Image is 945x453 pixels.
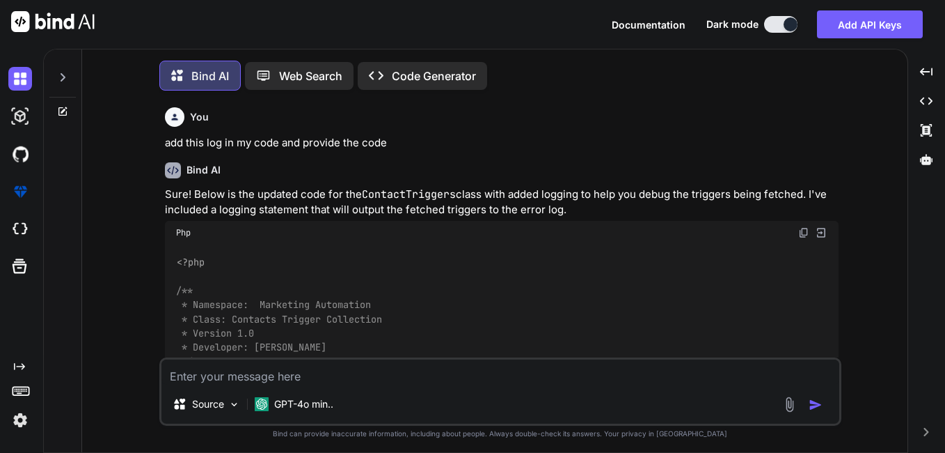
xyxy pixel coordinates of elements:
[165,187,839,218] p: Sure! Below is the updated code for the class with added logging to help you debug the triggers b...
[255,397,269,411] img: GPT-4o mini
[612,17,685,32] button: Documentation
[706,17,759,31] span: Dark mode
[190,110,209,124] h6: You
[176,284,382,368] span: /** * Namespace: Marketing Automation * Class: Contacts Trigger Collection * Version 1.0 * Develo...
[8,408,32,432] img: settings
[176,227,191,238] span: Php
[192,397,224,411] p: Source
[274,397,333,411] p: GPT-4o min..
[809,398,823,412] img: icon
[8,142,32,166] img: githubDark
[177,256,205,269] span: <?php
[191,68,229,84] p: Bind AI
[798,227,809,238] img: copy
[159,429,841,439] p: Bind can provide inaccurate information, including about people. Always double-check its answers....
[781,397,797,413] img: attachment
[817,10,923,38] button: Add API Keys
[8,217,32,241] img: cloudideIcon
[8,105,32,128] img: darkAi-studio
[8,67,32,91] img: darkChat
[362,187,456,201] code: ContactTriggers
[165,135,839,151] p: add this log in my code and provide the code
[815,227,827,239] img: Open in Browser
[228,399,240,410] img: Pick Models
[612,19,685,31] span: Documentation
[8,180,32,204] img: premium
[279,68,342,84] p: Web Search
[11,11,95,32] img: Bind AI
[392,68,476,84] p: Code Generator
[186,163,221,177] h6: Bind AI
